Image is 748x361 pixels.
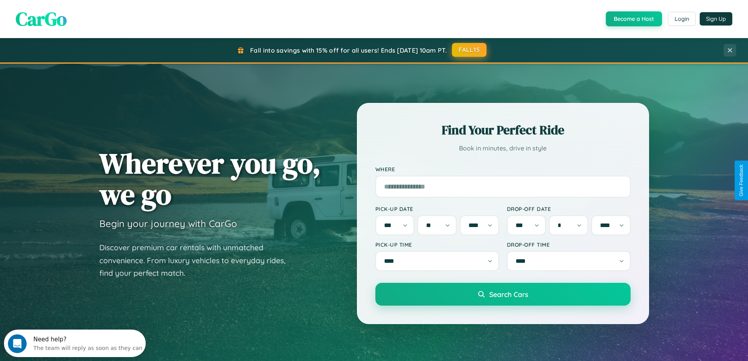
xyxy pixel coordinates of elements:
[16,6,67,32] span: CarGo
[99,218,237,229] h3: Begin your journey with CarGo
[375,143,631,154] p: Book in minutes, drive in style
[507,205,631,212] label: Drop-off Date
[29,7,139,13] div: Need help?
[29,13,139,21] div: The team will reply as soon as they can
[4,330,146,357] iframe: Intercom live chat discovery launcher
[489,290,528,299] span: Search Cars
[99,241,296,280] p: Discover premium car rentals with unmatched convenience. From luxury vehicles to everyday rides, ...
[452,43,486,57] button: FALL15
[668,12,696,26] button: Login
[3,3,146,25] div: Open Intercom Messenger
[375,241,499,248] label: Pick-up Time
[375,121,631,139] h2: Find Your Perfect Ride
[8,334,27,353] iframe: Intercom live chat
[375,166,631,172] label: Where
[700,12,732,26] button: Sign Up
[375,283,631,306] button: Search Cars
[507,241,631,248] label: Drop-off Time
[606,11,662,26] button: Become a Host
[99,148,321,210] h1: Wherever you go, we go
[739,165,744,196] div: Give Feedback
[375,205,499,212] label: Pick-up Date
[250,46,447,54] span: Fall into savings with 15% off for all users! Ends [DATE] 10am PT.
